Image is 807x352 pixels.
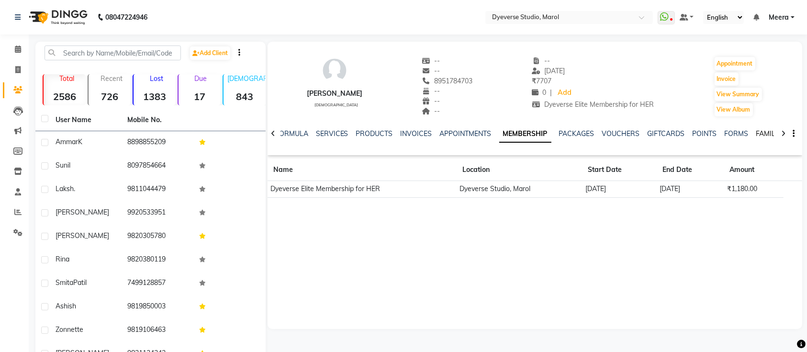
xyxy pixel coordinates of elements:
[457,181,583,198] td: Dyeverse Studio, Marol
[715,88,762,101] button: View Summary
[532,77,552,85] span: 7707
[122,202,193,225] td: 9920533951
[532,57,550,65] span: --
[648,129,685,138] a: GIFTCARDS
[24,4,90,31] img: logo
[715,103,753,116] button: View Album
[559,129,594,138] a: PACKAGES
[532,88,547,97] span: 0
[73,278,87,287] span: Patil
[268,181,457,198] td: Dyeverse Elite Membership for HER
[44,91,86,102] strong: 2586
[89,91,131,102] strong: 726
[532,67,565,75] span: [DATE]
[122,131,193,155] td: 8898855209
[422,77,472,85] span: 8951784703
[56,208,109,216] span: [PERSON_NAME]
[457,159,583,181] th: Location
[715,72,739,86] button: Invoice
[440,129,492,138] a: APPOINTMENTS
[56,325,83,334] span: zonnette
[556,86,573,100] a: Add
[422,67,440,75] span: --
[602,129,640,138] a: VOUCHERS
[401,129,432,138] a: INVOICES
[105,4,147,31] b: 08047224946
[583,159,657,181] th: Start Date
[122,249,193,272] td: 9820380119
[74,184,75,193] span: .
[422,107,440,115] span: --
[122,272,193,295] td: 7499128857
[724,159,783,181] th: Amount
[769,12,789,23] span: Meera
[356,129,393,138] a: PRODUCTS
[137,74,176,83] p: Lost
[657,181,724,198] td: [DATE]
[532,100,654,109] span: Dyeverse Elite Membership for HER
[122,109,193,131] th: Mobile No.
[56,161,70,170] span: sunil
[756,129,779,138] a: FAMILY
[190,46,230,60] a: Add Client
[180,74,221,83] p: Due
[56,137,78,146] span: Ammar
[227,74,266,83] p: [DEMOGRAPHIC_DATA]
[715,57,755,70] button: Appointment
[78,137,82,146] span: K
[45,45,181,60] input: Search by Name/Mobile/Email/Code
[307,89,362,99] div: [PERSON_NAME]
[314,102,358,107] span: [DEMOGRAPHIC_DATA]
[122,319,193,342] td: 9819106463
[268,159,457,181] th: Name
[50,109,122,131] th: User Name
[532,77,537,85] span: ₹
[275,129,308,138] a: FORMULA
[657,159,724,181] th: End Date
[92,74,131,83] p: Recent
[134,91,176,102] strong: 1383
[56,255,69,263] span: rina
[179,91,221,102] strong: 17
[499,125,551,143] a: MEMBERSHIP
[122,295,193,319] td: 9819850003
[56,184,74,193] span: Laksh
[550,88,552,98] span: |
[122,225,193,249] td: 9820305780
[56,278,73,287] span: Smita
[224,91,266,102] strong: 843
[583,181,657,198] td: [DATE]
[47,74,86,83] p: Total
[724,181,783,198] td: ₹1,180.00
[693,129,717,138] a: POINTS
[422,57,440,65] span: --
[320,56,349,85] img: avatar
[316,129,348,138] a: SERVICES
[725,129,749,138] a: FORMS
[56,231,109,240] span: [PERSON_NAME]
[122,178,193,202] td: 9811044479
[422,97,440,105] span: --
[56,302,76,310] span: Ashish
[122,155,193,178] td: 8097854664
[422,87,440,95] span: --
